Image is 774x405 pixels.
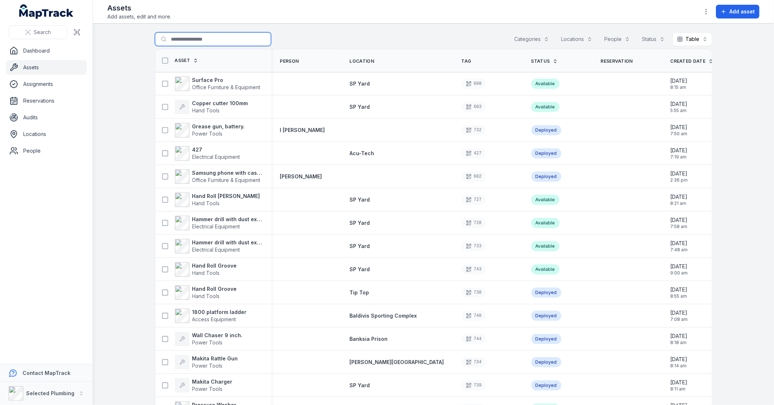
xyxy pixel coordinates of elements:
[192,216,263,223] strong: Hammer drill with dust extraction unit
[671,108,688,113] span: 5:55 am
[671,356,688,369] time: 23/07/2025, 8:14:20 am
[671,309,688,317] span: [DATE]
[350,58,374,64] span: Location
[671,100,688,108] span: [DATE]
[671,170,688,177] span: [DATE]
[671,154,688,160] span: 7:19 am
[671,201,688,206] span: 8:21 am
[671,332,688,340] span: [DATE]
[531,288,561,298] div: Deployed
[638,32,669,46] button: Status
[350,359,444,366] a: [PERSON_NAME][GEOGRAPHIC_DATA]
[671,170,688,183] time: 04/08/2025, 2:36:50 pm
[350,196,370,203] a: SP Yard
[350,266,370,272] span: SP Yard
[601,58,633,64] span: Reservation
[671,193,688,206] time: 04/08/2025, 8:21:00 am
[671,379,688,386] span: [DATE]
[19,4,74,19] a: MapTrack
[175,123,245,137] a: Grease gun, battery.Power Tools
[350,197,370,203] span: SP Yard
[175,239,263,253] a: Hammer drill with dust extraction unitElectrical Equipment
[350,243,370,249] span: SP Yard
[192,355,238,362] strong: Makita Rattle Gun
[280,173,322,180] a: [PERSON_NAME]
[175,100,248,114] a: Copper cutter 100mmHand Tools
[350,312,417,319] a: Baldivis Sporting Complex
[462,218,486,228] div: 728
[671,332,688,346] time: 23/07/2025, 8:18:09 am
[557,32,597,46] button: Locations
[531,334,561,344] div: Deployed
[192,378,233,385] strong: Makita Charger
[672,32,712,46] button: Table
[192,193,260,200] strong: Hand Roll [PERSON_NAME]
[671,293,688,299] span: 8:55 am
[462,195,486,205] div: 727
[350,220,370,226] span: SP Yard
[671,386,688,392] span: 8:11 am
[671,379,688,392] time: 23/07/2025, 8:11:02 am
[531,79,560,89] div: Available
[175,193,260,207] a: Hand Roll [PERSON_NAME]Hand Tools
[192,177,261,183] span: Office Furniture & Equipment
[175,58,191,63] span: Asset
[192,270,220,276] span: Hand Tools
[671,286,688,293] span: [DATE]
[671,247,688,253] span: 7:48 am
[175,285,237,300] a: Hand Roll GrooveHand Tools
[192,77,261,84] strong: Surface Pro
[192,339,223,346] span: Power Tools
[350,289,369,296] span: Tip Top
[600,32,635,46] button: People
[175,309,247,323] a: 1800 platform ladderAccess Equipment
[671,193,688,201] span: [DATE]
[531,195,560,205] div: Available
[671,286,688,299] time: 30/07/2025, 8:55:15 am
[350,382,370,389] a: SP Yard
[462,125,486,135] div: 732
[192,316,236,322] span: Access Equipment
[192,285,237,293] strong: Hand Roll Groove
[192,293,220,299] span: Hand Tools
[192,262,237,269] strong: Hand Roll Groove
[34,29,51,36] span: Search
[671,177,688,183] span: 2:36 pm
[671,216,688,224] span: [DATE]
[671,224,688,230] span: 7:58 am
[6,77,87,91] a: Assignments
[6,110,87,125] a: Audits
[9,25,67,39] button: Search
[192,332,243,339] strong: Wall Chaser 9 inch.
[350,104,370,110] span: SP Yard
[510,32,554,46] button: Categories
[192,200,220,206] span: Hand Tools
[175,332,243,346] a: Wall Chaser 9 inch.Power Tools
[192,100,248,107] strong: Copper cutter 100mm
[671,131,688,137] span: 7:50 am
[350,150,374,157] a: Acu-Tech
[531,218,560,228] div: Available
[671,356,688,363] span: [DATE]
[462,264,486,274] div: 743
[6,127,87,141] a: Locations
[462,102,486,112] div: 603
[192,154,240,160] span: Electrical Equipment
[671,340,688,346] span: 8:18 am
[671,263,688,270] span: [DATE]
[280,127,325,134] a: I [PERSON_NAME]
[671,270,688,276] span: 9:00 am
[462,241,486,251] div: 733
[192,239,263,246] strong: Hammer drill with dust extraction unit
[671,240,688,253] time: 01/08/2025, 7:48:50 am
[531,171,561,182] div: Deployed
[671,58,706,64] span: Created Date
[671,100,688,113] time: 11/08/2025, 5:55:30 am
[175,378,233,393] a: Makita ChargerPower Tools
[350,336,388,342] span: Banksia Prison
[531,380,561,390] div: Deployed
[671,216,688,230] time: 01/08/2025, 7:58:49 am
[107,13,171,20] span: Add assets, edit and more.
[671,363,688,369] span: 8:14 am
